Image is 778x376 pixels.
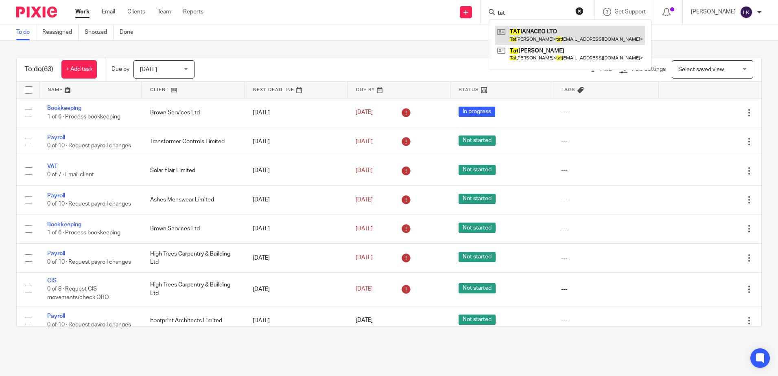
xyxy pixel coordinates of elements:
[356,139,373,144] span: [DATE]
[245,243,347,272] td: [DATE]
[691,8,736,16] p: [PERSON_NAME]
[459,283,496,293] span: Not started
[497,10,570,17] input: Search
[61,60,97,79] a: + Add task
[561,196,650,204] div: ---
[47,143,131,149] span: 0 of 10 · Request payroll changes
[47,230,120,236] span: 1 of 6 · Process bookkeeping
[47,286,109,301] span: 0 of 8 · Request CIS movements/check QBO
[561,138,650,146] div: ---
[459,136,496,146] span: Not started
[142,273,245,306] td: High Trees Carpentry & Building Ltd
[183,8,203,16] a: Reports
[245,127,347,156] td: [DATE]
[16,7,57,17] img: Pixie
[561,225,650,233] div: ---
[459,315,496,325] span: Not started
[47,172,94,178] span: 0 of 7 · Email client
[356,318,373,324] span: [DATE]
[561,317,650,325] div: ---
[245,214,347,243] td: [DATE]
[575,7,583,15] button: Clear
[120,24,140,40] a: Done
[356,226,373,232] span: [DATE]
[562,87,575,92] span: Tags
[561,285,650,293] div: ---
[561,254,650,262] div: ---
[356,168,373,173] span: [DATE]
[157,8,171,16] a: Team
[142,185,245,214] td: Ashes Menswear Limited
[47,164,57,169] a: VAT
[42,66,53,72] span: (63)
[25,65,53,74] h1: To do
[47,278,57,284] a: CIS
[561,109,650,117] div: ---
[47,322,131,328] span: 0 of 10 · Request payroll changes
[47,222,81,227] a: Bookkeeping
[47,313,65,319] a: Payroll
[245,98,347,127] td: [DATE]
[459,252,496,262] span: Not started
[42,24,79,40] a: Reassigned
[356,286,373,292] span: [DATE]
[459,223,496,233] span: Not started
[142,156,245,185] td: Solar Flair Limited
[47,135,65,140] a: Payroll
[47,201,131,207] span: 0 of 10 · Request payroll changes
[356,197,373,203] span: [DATE]
[140,67,157,72] span: [DATE]
[127,8,145,16] a: Clients
[561,166,650,175] div: ---
[245,273,347,306] td: [DATE]
[47,259,131,265] span: 0 of 10 · Request payroll changes
[102,8,115,16] a: Email
[47,251,65,256] a: Payroll
[47,114,120,120] span: 1 of 6 · Process bookkeeping
[459,194,496,204] span: Not started
[142,98,245,127] td: Brown Services Ltd
[356,255,373,261] span: [DATE]
[142,214,245,243] td: Brown Services Ltd
[459,165,496,175] span: Not started
[85,24,114,40] a: Snoozed
[740,6,753,19] img: svg%3E
[614,9,646,15] span: Get Support
[47,105,81,111] a: Bookkeeping
[245,185,347,214] td: [DATE]
[16,24,36,40] a: To do
[142,306,245,335] td: Footprint Architects Limited
[245,156,347,185] td: [DATE]
[142,127,245,156] td: Transformer Controls Limited
[75,8,90,16] a: Work
[459,107,495,117] span: In progress
[245,306,347,335] td: [DATE]
[678,67,724,72] span: Select saved view
[356,110,373,116] span: [DATE]
[47,193,65,199] a: Payroll
[111,65,129,73] p: Due by
[142,243,245,272] td: High Trees Carpentry & Building Ltd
